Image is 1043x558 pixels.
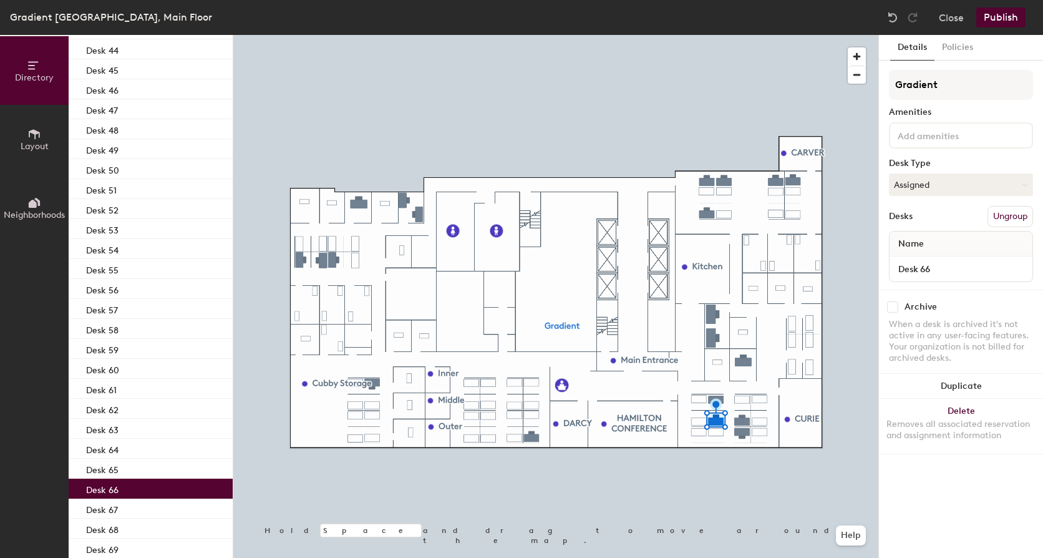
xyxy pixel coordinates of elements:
button: Ungroup [987,206,1033,227]
p: Desk 55 [86,262,119,276]
div: Gradient [GEOGRAPHIC_DATA], Main Floor [10,9,212,25]
div: Removes all associated reservation and assignment information [886,419,1036,441]
p: Desk 51 [86,182,117,196]
p: Desk 63 [86,421,119,436]
p: Desk 45 [86,62,119,76]
p: Desk 49 [86,142,119,156]
p: Desk 52 [86,202,119,216]
p: Desk 53 [86,222,119,236]
p: Desk 57 [86,301,118,316]
button: Duplicate [879,374,1043,399]
p: Desk 46 [86,82,119,96]
p: Desk 58 [86,321,119,336]
input: Unnamed desk [892,260,1030,278]
p: Desk 64 [86,441,119,456]
button: DeleteRemoves all associated reservation and assignment information [879,399,1043,454]
p: Desk 69 [86,541,119,556]
div: Desks [889,212,913,222]
p: Desk 60 [86,361,119,376]
p: Desk 48 [86,122,119,136]
p: Desk 47 [86,102,118,116]
div: When a desk is archived it's not active in any user-facing features. Your organization is not bil... [889,319,1033,364]
button: Policies [934,35,981,61]
span: Neighborhoods [4,210,65,220]
button: Assigned [889,174,1033,196]
button: Publish [976,7,1026,27]
p: Desk 68 [86,521,119,536]
button: Help [836,526,866,546]
span: Name [892,233,930,255]
input: Add amenities [895,127,1007,142]
div: Desk Type [889,159,1033,169]
button: Close [939,7,964,27]
img: Redo [906,11,919,24]
p: Desk 56 [86,281,119,296]
p: Desk 61 [86,381,117,396]
p: Desk 50 [86,162,119,176]
span: Directory [15,72,54,83]
p: Desk 54 [86,242,119,256]
span: Layout [21,141,49,152]
button: Details [890,35,934,61]
p: Desk 67 [86,501,118,516]
p: Desk 44 [86,42,119,56]
div: Archive [905,302,937,312]
p: Desk 66 [86,481,119,496]
div: Amenities [889,107,1033,117]
img: Undo [886,11,899,24]
p: Desk 65 [86,461,119,476]
p: Desk 62 [86,401,119,416]
p: Desk 59 [86,341,119,356]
